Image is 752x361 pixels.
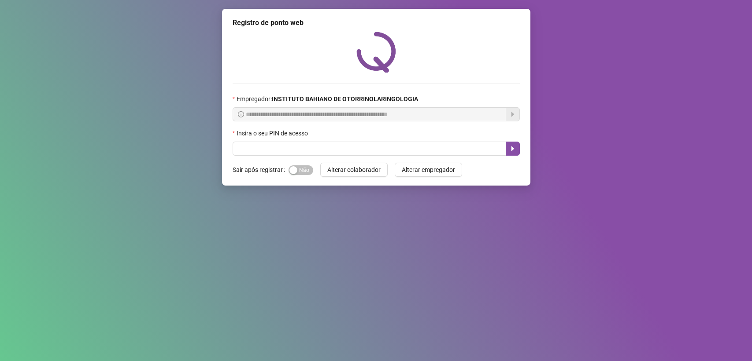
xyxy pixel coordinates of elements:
[402,165,455,175] span: Alterar empregador
[237,94,418,104] span: Empregador :
[233,128,314,138] label: Insira o seu PIN de acesso
[320,163,388,177] button: Alterar colaborador
[395,163,462,177] button: Alterar empregador
[233,163,289,177] label: Sair após registrar
[509,145,516,152] span: caret-right
[356,32,396,73] img: QRPoint
[238,111,244,117] span: info-circle
[233,18,520,28] div: Registro de ponto web
[327,165,381,175] span: Alterar colaborador
[272,95,418,102] strong: INSTITUTO BAHIANO DE OTORRINOLARINGOLOGIA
